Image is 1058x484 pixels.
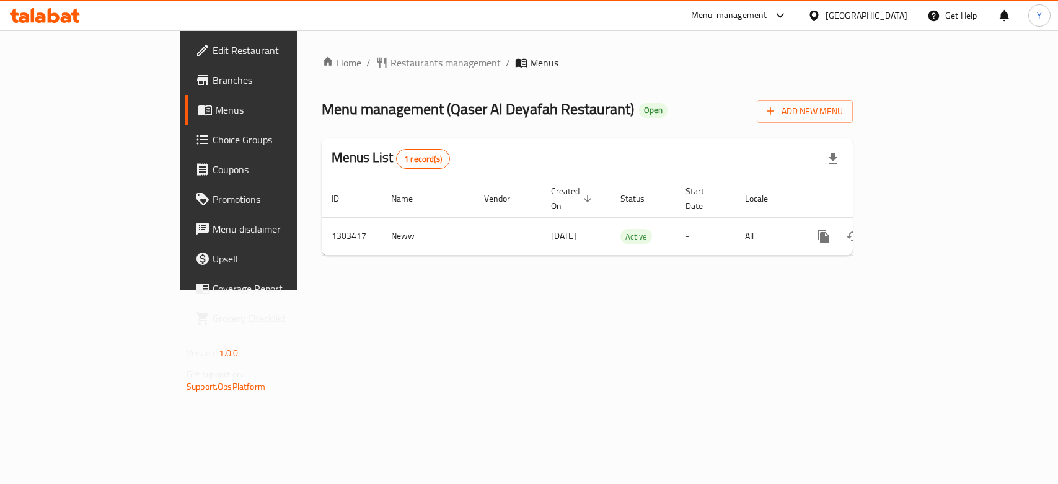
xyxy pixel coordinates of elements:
button: Add New Menu [757,100,853,123]
td: Neww [381,217,474,255]
a: Menus [185,95,357,125]
span: 1.0.0 [219,345,238,361]
span: Coverage Report [213,281,347,296]
a: Edit Restaurant [185,35,357,65]
div: Open [639,103,668,118]
table: enhanced table [322,180,938,256]
span: Menus [530,55,558,70]
button: more [809,222,839,251]
a: Restaurants management [376,55,501,70]
span: Upsell [213,251,347,266]
nav: breadcrumb [322,55,853,70]
span: Status [620,191,661,206]
span: [DATE] [551,228,576,244]
span: Y [1037,9,1042,22]
span: Locale [745,191,784,206]
span: Branches [213,73,347,87]
span: Grocery Checklist [213,311,347,326]
span: Restaurants management [390,55,501,70]
span: 1 record(s) [397,153,449,165]
span: Menus [215,102,347,117]
li: / [506,55,510,70]
a: Coverage Report [185,274,357,303]
td: All [735,217,799,255]
span: Promotions [213,192,347,207]
span: Coupons [213,162,347,177]
a: Support.OpsPlatform [187,379,265,395]
a: Upsell [185,244,357,274]
li: / [366,55,371,70]
div: Total records count [396,149,450,169]
a: Menu disclaimer [185,214,357,244]
span: Menu disclaimer [213,222,347,236]
span: Get support on: [187,366,244,382]
span: Active [620,230,652,244]
span: Created On [551,184,596,213]
span: Start Date [685,184,720,213]
div: Menu-management [691,8,767,23]
a: Grocery Checklist [185,303,357,333]
span: Open [639,105,668,115]
span: Menu management ( Qaser Al Deyafah Restaurant ) [322,95,634,123]
td: - [676,217,735,255]
span: Vendor [484,191,526,206]
span: Choice Groups [213,132,347,147]
span: Name [391,191,429,206]
a: Choice Groups [185,125,357,155]
span: Edit Restaurant [213,43,347,58]
div: [GEOGRAPHIC_DATA] [826,9,907,22]
a: Branches [185,65,357,95]
th: Actions [799,180,938,218]
span: Add New Menu [767,104,843,119]
h2: Menus List [332,148,450,169]
a: Coupons [185,155,357,184]
a: Promotions [185,184,357,214]
span: Version: [187,345,217,361]
span: ID [332,191,355,206]
div: Export file [818,144,848,174]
